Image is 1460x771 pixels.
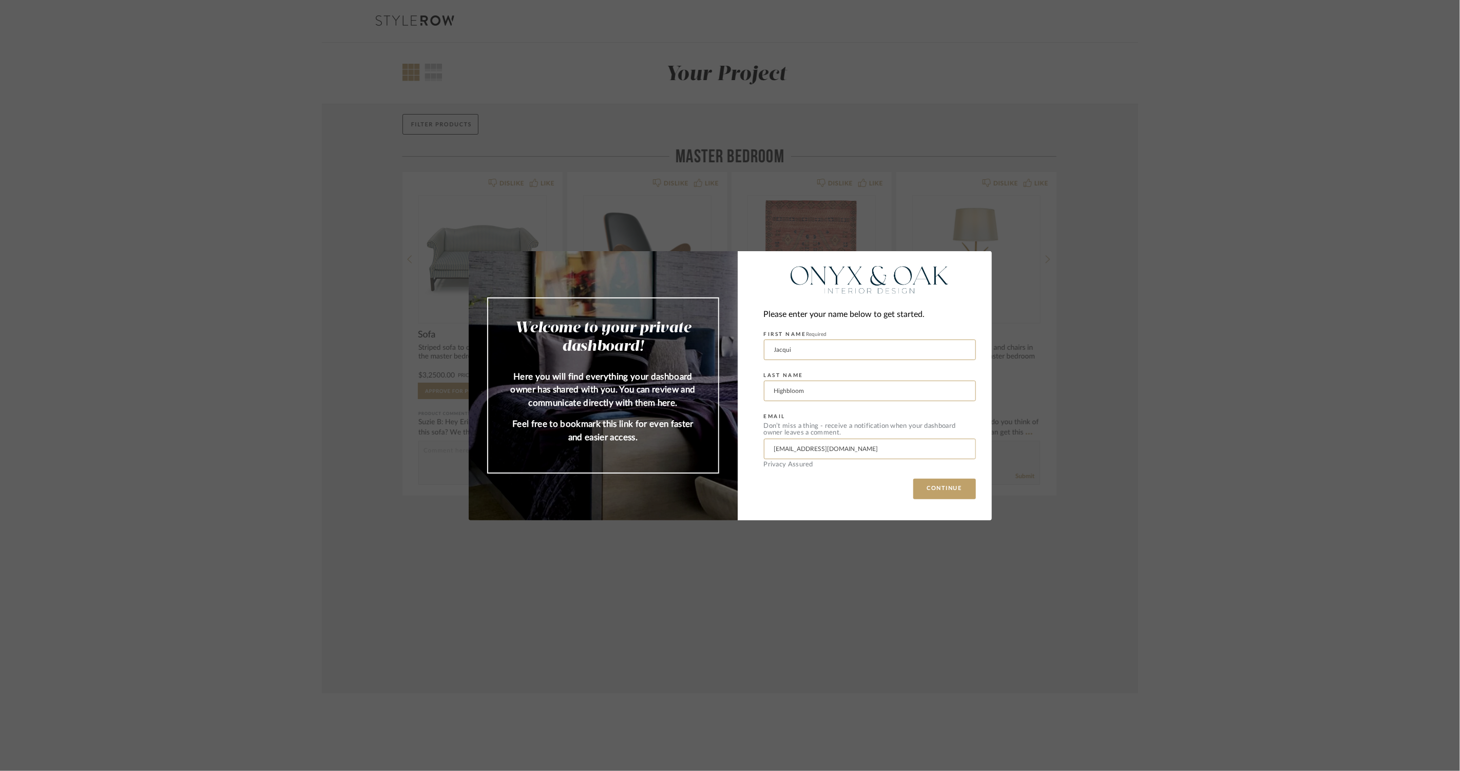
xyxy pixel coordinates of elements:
[764,340,976,360] input: Enter First Name
[806,332,827,337] span: Required
[509,370,698,410] p: Here you will find everything your dashboard owner has shared with you. You can review and commun...
[764,439,976,459] input: Enter Email
[509,319,698,356] h2: Welcome to your private dashboard!
[764,381,976,401] input: Enter Last Name
[764,308,976,322] div: Please enter your name below to get started.
[913,479,976,499] button: CONTINUE
[764,372,804,379] label: LAST NAME
[509,418,698,444] p: Feel free to bookmark this link for even faster and easier access.
[764,331,827,337] label: FIRST NAME
[764,461,976,468] div: Privacy Assured
[764,423,976,436] div: Don’t miss a thing - receive a notification when your dashboard owner leaves a comment.
[764,413,786,420] label: EMAIL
